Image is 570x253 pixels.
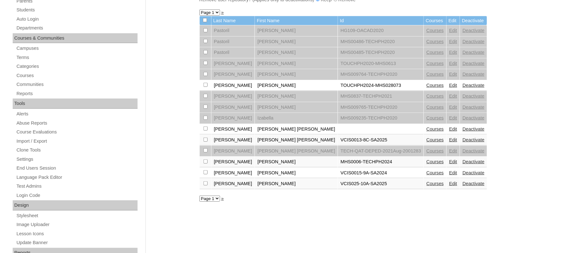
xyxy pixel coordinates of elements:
[449,105,457,110] a: Edit
[211,135,255,146] td: [PERSON_NAME]
[211,168,255,178] td: [PERSON_NAME]
[255,25,338,36] td: [PERSON_NAME]
[338,146,424,157] td: TECH-QAT-DEPED-2021Aug-2001283
[426,170,444,175] a: Courses
[211,113,255,124] td: [PERSON_NAME]
[449,72,457,77] a: Edit
[426,39,444,44] a: Courses
[16,119,138,127] a: Abuse Reports
[211,47,255,58] td: Pastoril
[424,16,446,25] td: Courses
[16,239,138,247] a: Update Banner
[338,157,424,167] td: MHS0006-TECHPH2024
[255,16,338,25] td: First Name
[16,81,138,88] a: Communities
[16,62,138,70] a: Categories
[338,69,424,80] td: MHS009764-TECHPH2020
[338,168,424,178] td: VCIS0015-9A-SA2024
[211,25,255,36] td: Pastoril
[463,94,484,99] a: Deactivate
[211,178,255,189] td: [PERSON_NAME]
[16,24,138,32] a: Departments
[255,157,338,167] td: [PERSON_NAME]
[426,61,444,66] a: Courses
[463,83,484,88] a: Deactivate
[426,115,444,120] a: Courses
[221,196,224,201] a: »
[211,146,255,157] td: [PERSON_NAME]
[211,124,255,135] td: [PERSON_NAME]
[449,83,457,88] a: Edit
[211,69,255,80] td: [PERSON_NAME]
[449,39,457,44] a: Edit
[16,230,138,238] a: Lesson Icons
[426,28,444,33] a: Courses
[338,178,424,189] td: VCIS025-10A-SA2025
[211,157,255,167] td: [PERSON_NAME]
[16,6,138,14] a: Students
[463,170,484,175] a: Deactivate
[426,50,444,55] a: Courses
[16,137,138,145] a: Import / Export
[449,28,457,33] a: Edit
[338,91,424,102] td: MHS0837-TECHPH2021
[449,181,457,186] a: Edit
[16,212,138,220] a: Stylesheet
[16,164,138,172] a: End Users Session
[449,170,457,175] a: Edit
[338,135,424,146] td: VCIS0013-8C-SA2025
[16,110,138,118] a: Alerts
[16,15,138,23] a: Auto Login
[16,72,138,80] a: Courses
[255,47,338,58] td: [PERSON_NAME]
[16,90,138,98] a: Reports
[211,58,255,69] td: [PERSON_NAME]
[16,128,138,136] a: Course Evaluations
[463,159,484,164] a: Deactivate
[449,159,457,164] a: Edit
[426,159,444,164] a: Courses
[449,61,457,66] a: Edit
[16,182,138,190] a: Test Admins
[426,181,444,186] a: Courses
[255,102,338,113] td: [PERSON_NAME]
[16,191,138,199] a: Login Code
[338,36,424,47] td: MHS00486-TECHPH2020
[16,54,138,62] a: Terms
[449,137,457,142] a: Edit
[255,91,338,102] td: [PERSON_NAME]
[338,102,424,113] td: MHS009765-TECHPH2020
[463,72,484,77] a: Deactivate
[463,105,484,110] a: Deactivate
[255,135,338,146] td: [PERSON_NAME] [PERSON_NAME]
[426,83,444,88] a: Courses
[16,155,138,163] a: Settings
[449,94,457,99] a: Edit
[463,115,484,120] a: Deactivate
[13,200,138,211] div: Design
[13,99,138,109] div: Tools
[463,148,484,153] a: Deactivate
[463,28,484,33] a: Deactivate
[449,148,457,153] a: Edit
[255,69,338,80] td: [PERSON_NAME]
[16,221,138,229] a: Image Uploader
[426,126,444,132] a: Courses
[255,146,338,157] td: [PERSON_NAME] [PERSON_NAME]
[463,61,484,66] a: Deactivate
[211,80,255,91] td: [PERSON_NAME]
[13,33,138,43] div: Courses & Communities
[255,80,338,91] td: [PERSON_NAME]
[338,47,424,58] td: MHS00485-TECHPH2020
[338,58,424,69] td: TOUCHPH2020-MHS0613
[463,181,484,186] a: Deactivate
[338,16,424,25] td: Id
[463,50,484,55] a: Deactivate
[426,105,444,110] a: Courses
[449,50,457,55] a: Edit
[338,25,424,36] td: HG109-OACAD2020
[338,113,424,124] td: MHS009235-TECHPH2020
[463,39,484,44] a: Deactivate
[16,44,138,52] a: Campuses
[255,113,338,124] td: Izabella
